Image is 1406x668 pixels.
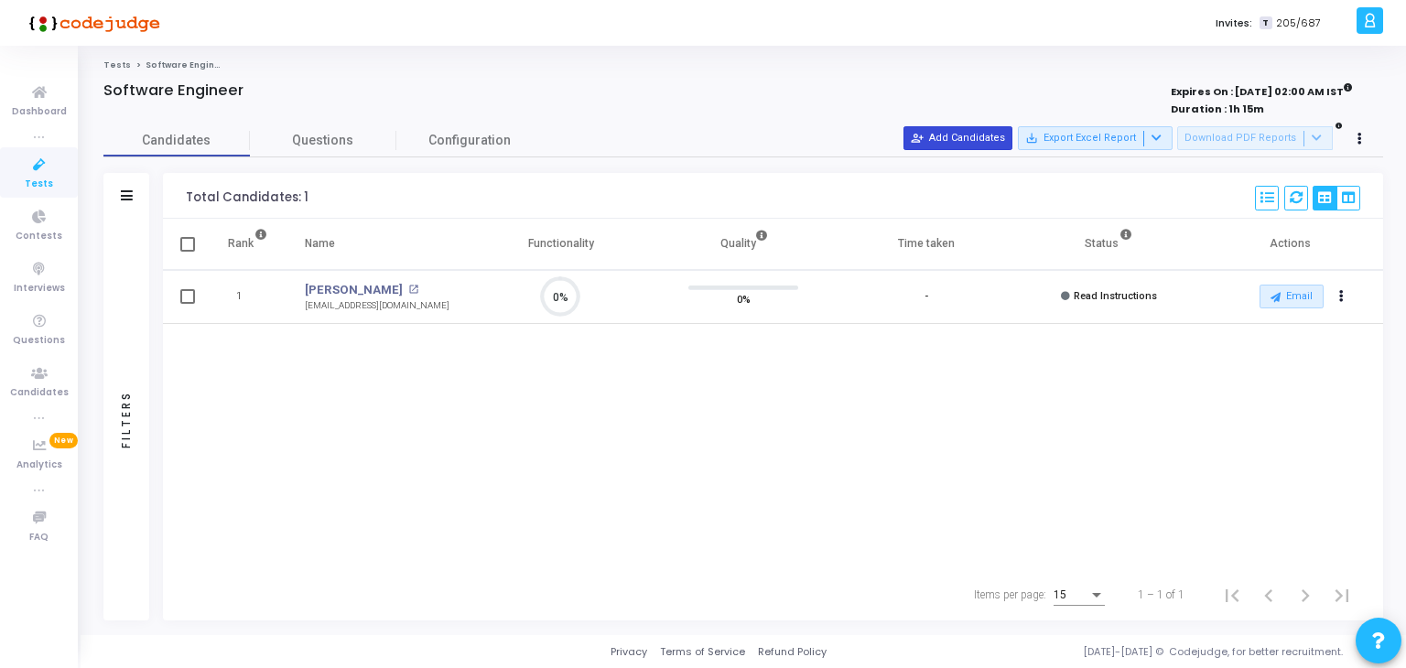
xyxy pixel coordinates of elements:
[10,385,69,401] span: Candidates
[1324,576,1360,613] button: Last page
[737,290,751,308] span: 0%
[1074,290,1157,302] span: Read Instructions
[1216,16,1252,31] label: Invites:
[49,433,78,448] span: New
[827,644,1383,660] div: [DATE]-[DATE] © Codejudge, for better recruitment.
[23,5,160,41] img: logo
[1171,80,1353,100] strong: Expires On : [DATE] 02:00 AM IST
[103,59,1383,71] nav: breadcrumb
[911,132,924,145] mat-icon: person_add_alt
[103,59,131,70] a: Tests
[25,177,53,192] span: Tests
[1177,126,1333,150] button: Download PDF Reports
[903,126,1012,150] button: Add Candidates
[1329,285,1355,310] button: Actions
[428,131,511,150] span: Configuration
[250,131,396,150] span: Questions
[1171,102,1264,116] strong: Duration : 1h 15m
[12,104,67,120] span: Dashboard
[1260,16,1271,30] span: T
[1018,219,1201,270] th: Status
[1054,588,1066,601] span: 15
[898,233,955,253] div: Time taken
[1025,132,1038,145] mat-icon: save_alt
[1214,576,1250,613] button: First page
[660,644,745,660] a: Terms of Service
[305,233,335,253] div: Name
[186,190,308,205] div: Total Candidates: 1
[209,219,287,270] th: Rank
[103,131,250,150] span: Candidates
[611,644,647,660] a: Privacy
[1054,589,1105,602] mat-select: Items per page:
[470,219,653,270] th: Functionality
[758,644,827,660] a: Refund Policy
[1287,576,1324,613] button: Next page
[305,281,403,299] a: [PERSON_NAME]
[925,289,928,305] div: -
[16,458,62,473] span: Analytics
[103,81,243,100] h4: Software Engineer
[1138,587,1184,603] div: 1 – 1 of 1
[305,299,449,313] div: [EMAIL_ADDRESS][DOMAIN_NAME]
[1313,186,1360,210] div: View Options
[653,219,836,270] th: Quality
[1018,126,1173,150] button: Export Excel Report
[209,270,287,324] td: 1
[118,318,135,520] div: Filters
[16,229,62,244] span: Contests
[974,587,1046,603] div: Items per page:
[1250,576,1287,613] button: Previous page
[1276,16,1321,31] span: 205/687
[146,59,231,70] span: Software Engineer
[29,530,49,545] span: FAQ
[13,333,65,349] span: Questions
[1200,219,1383,270] th: Actions
[14,281,65,296] span: Interviews
[1260,285,1324,308] button: Email
[408,285,418,295] mat-icon: open_in_new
